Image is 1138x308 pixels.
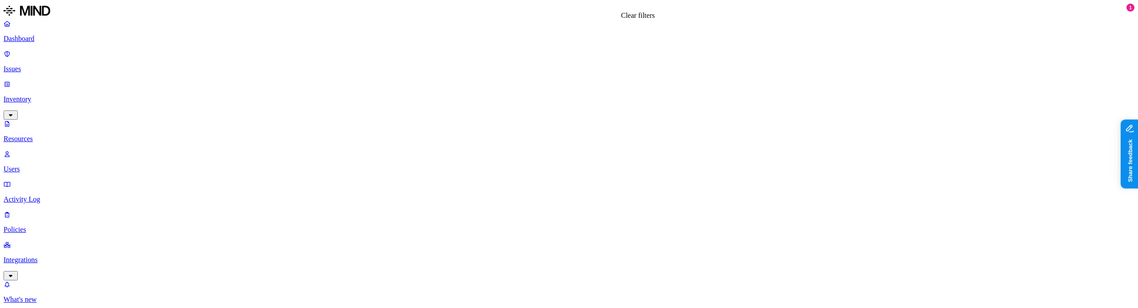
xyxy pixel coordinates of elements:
p: Inventory [4,95,1134,103]
img: MIND [4,4,50,18]
div: Clear filters [621,12,655,20]
p: What's new [4,296,1134,304]
p: Resources [4,135,1134,143]
p: Activity Log [4,195,1134,203]
p: Integrations [4,256,1134,264]
p: Issues [4,65,1134,73]
p: Dashboard [4,35,1134,43]
p: Policies [4,226,1134,234]
p: Users [4,165,1134,173]
div: 1 [1126,4,1134,12]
